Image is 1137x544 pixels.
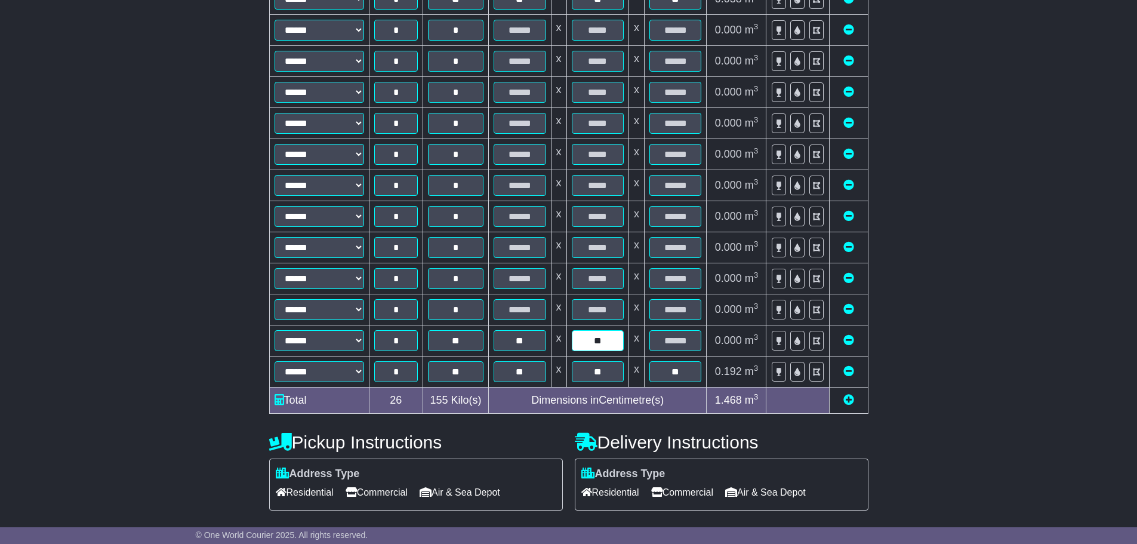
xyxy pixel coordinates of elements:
span: m [745,148,759,160]
span: Commercial [346,483,408,502]
span: m [745,365,759,377]
td: x [628,201,644,232]
span: 0.000 [715,210,742,222]
span: m [745,24,759,36]
h4: Delivery Instructions [575,432,868,452]
td: x [551,45,566,76]
td: x [628,232,644,263]
span: Residential [276,483,334,502]
span: 0.000 [715,272,742,284]
td: x [551,325,566,356]
sup: 3 [754,208,759,217]
a: Add new item [843,394,854,406]
span: m [745,303,759,315]
sup: 3 [754,271,759,279]
span: 0.000 [715,86,742,98]
sup: 3 [754,84,759,93]
span: 0.000 [715,303,742,315]
a: Remove this item [843,86,854,98]
span: m [745,210,759,222]
sup: 3 [754,115,759,124]
sup: 3 [754,146,759,155]
span: Air & Sea Depot [725,483,806,502]
td: x [551,232,566,263]
td: x [551,356,566,387]
td: x [628,76,644,107]
span: m [745,241,759,253]
span: 0.000 [715,55,742,67]
td: x [628,45,644,76]
span: 1.468 [715,394,742,406]
a: Remove this item [843,179,854,191]
td: Kilo(s) [423,387,489,413]
sup: 3 [754,333,759,342]
a: Remove this item [843,303,854,315]
td: x [628,356,644,387]
td: x [551,294,566,325]
span: 0.192 [715,365,742,377]
td: x [628,107,644,139]
span: 0.000 [715,24,742,36]
span: 0.000 [715,148,742,160]
a: Remove this item [843,334,854,346]
span: 0.000 [715,117,742,129]
label: Address Type [276,468,360,481]
a: Remove this item [843,365,854,377]
span: m [745,272,759,284]
sup: 3 [754,239,759,248]
span: Commercial [651,483,713,502]
a: Remove this item [843,55,854,67]
h4: Pickup Instructions [269,432,563,452]
td: x [551,14,566,45]
span: m [745,394,759,406]
a: Remove this item [843,117,854,129]
td: x [551,263,566,294]
td: x [551,170,566,201]
span: 0.000 [715,179,742,191]
td: x [551,201,566,232]
sup: 3 [754,177,759,186]
a: Remove this item [843,272,854,284]
span: Residential [581,483,639,502]
td: x [628,139,644,170]
span: © One World Courier 2025. All rights reserved. [196,530,368,540]
a: Remove this item [843,24,854,36]
a: Remove this item [843,210,854,222]
a: Remove this item [843,148,854,160]
sup: 3 [754,302,759,311]
span: 0.000 [715,241,742,253]
td: Dimensions in Centimetre(s) [489,387,707,413]
span: Air & Sea Depot [420,483,500,502]
td: x [551,76,566,107]
span: m [745,55,759,67]
td: x [628,325,644,356]
sup: 3 [754,364,759,373]
td: Total [269,387,369,413]
a: Remove this item [843,241,854,253]
td: x [628,263,644,294]
span: m [745,179,759,191]
span: m [745,117,759,129]
label: Address Type [581,468,665,481]
span: m [745,334,759,346]
td: 26 [369,387,423,413]
span: 155 [430,394,448,406]
td: x [628,170,644,201]
td: x [551,107,566,139]
td: x [551,139,566,170]
span: m [745,86,759,98]
sup: 3 [754,22,759,31]
td: x [628,294,644,325]
sup: 3 [754,53,759,62]
td: x [628,14,644,45]
sup: 3 [754,392,759,401]
span: 0.000 [715,334,742,346]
